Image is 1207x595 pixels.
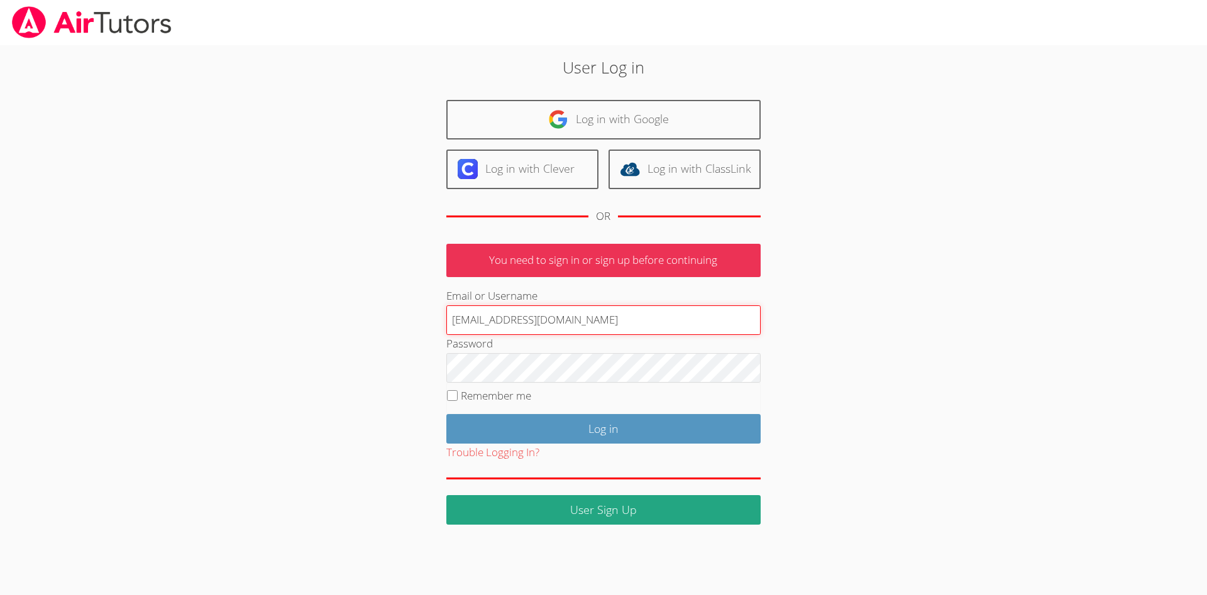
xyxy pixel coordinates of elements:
img: airtutors_banner-c4298cdbf04f3fff15de1276eac7730deb9818008684d7c2e4769d2f7ddbe033.png [11,6,173,38]
h2: User Log in [278,55,930,79]
a: Log in with Clever [446,150,598,189]
input: Log in [446,414,761,444]
p: You need to sign in or sign up before continuing [446,244,761,277]
a: User Sign Up [446,495,761,525]
a: Log in with ClassLink [609,150,761,189]
img: clever-logo-6eab21bc6e7a338710f1a6ff85c0baf02591cd810cc4098c63d3a4b26e2feb20.svg [458,159,478,179]
label: Remember me [461,388,531,403]
label: Email or Username [446,288,537,303]
button: Trouble Logging In? [446,444,539,462]
a: Log in with Google [446,100,761,139]
div: OR [596,207,610,226]
img: google-logo-50288ca7cdecda66e5e0955fdab243c47b7ad437acaf1139b6f446037453330a.svg [548,109,568,129]
label: Password [446,336,493,351]
img: classlink-logo-d6bb404cc1216ec64c9a2012d9dc4662098be43eaf13dc465df04b49fa7ab582.svg [620,159,640,179]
